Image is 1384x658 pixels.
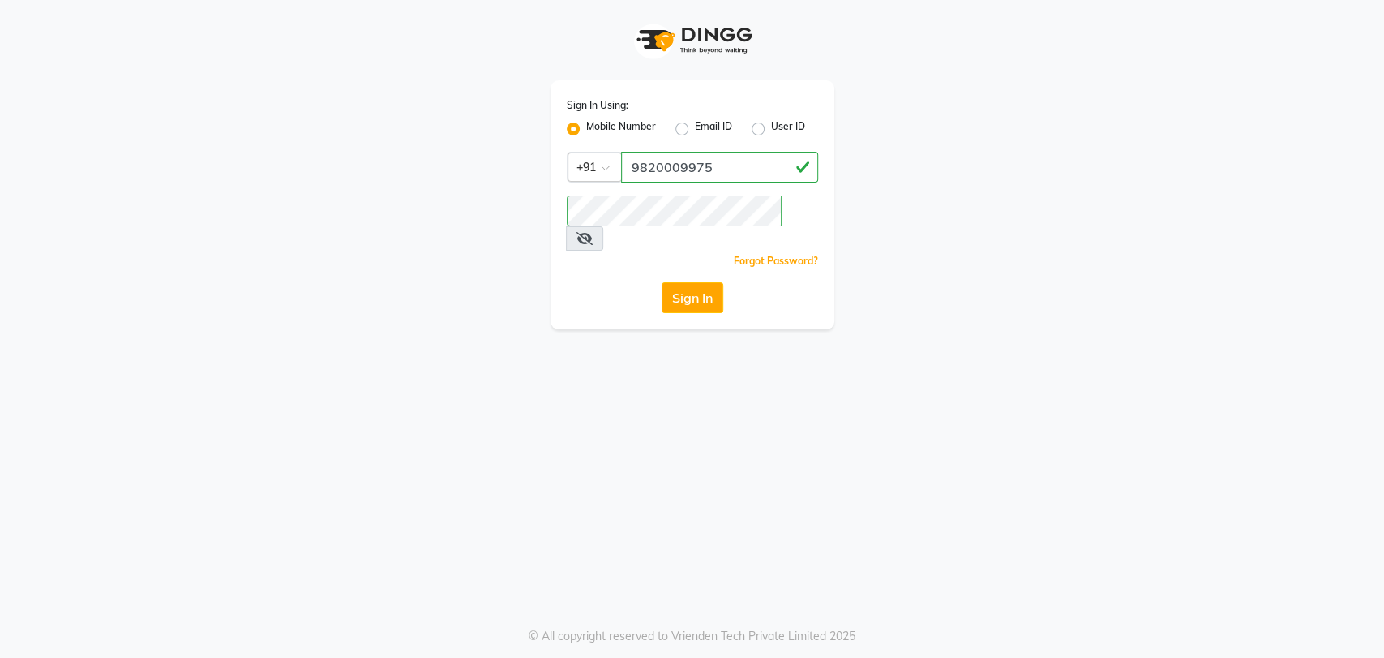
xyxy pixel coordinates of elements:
[734,255,818,267] a: Forgot Password?
[628,16,757,64] img: logo1.svg
[567,98,628,113] label: Sign In Using:
[695,119,732,139] label: Email ID
[621,152,818,183] input: Username
[586,119,656,139] label: Mobile Number
[662,282,723,313] button: Sign In
[771,119,805,139] label: User ID
[567,196,782,226] input: Username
